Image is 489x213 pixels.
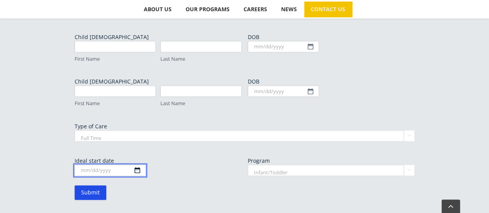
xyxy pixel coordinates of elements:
[311,7,345,12] span: CONTACT US
[248,157,415,165] label: Program
[137,2,179,17] a: ABOUT US
[248,33,415,41] label: DOB
[281,7,297,12] span: NEWS
[248,85,319,97] input: mm/dd/yyyy
[160,100,242,107] label: Last Name
[144,7,172,12] span: ABOUT US
[75,123,415,130] label: Type of Care
[274,2,304,17] a: NEWS
[237,2,274,17] a: CAREERS
[75,185,106,200] input: Submit
[186,7,230,12] span: OUR PROGRAMS
[304,2,352,17] a: CONTACT US
[160,55,242,63] label: Last Name
[75,165,146,176] input: mm/dd/yyyy
[248,41,319,52] input: mm/dd/yyyy
[179,2,237,17] a: OUR PROGRAMS
[244,7,267,12] span: CAREERS
[248,78,415,85] label: DOB
[75,100,156,107] label: First Name
[75,157,242,165] label: Ideal start date
[75,78,149,85] legend: Child [DEMOGRAPHIC_DATA]
[75,55,156,63] label: First Name
[75,33,149,41] legend: Child [DEMOGRAPHIC_DATA]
